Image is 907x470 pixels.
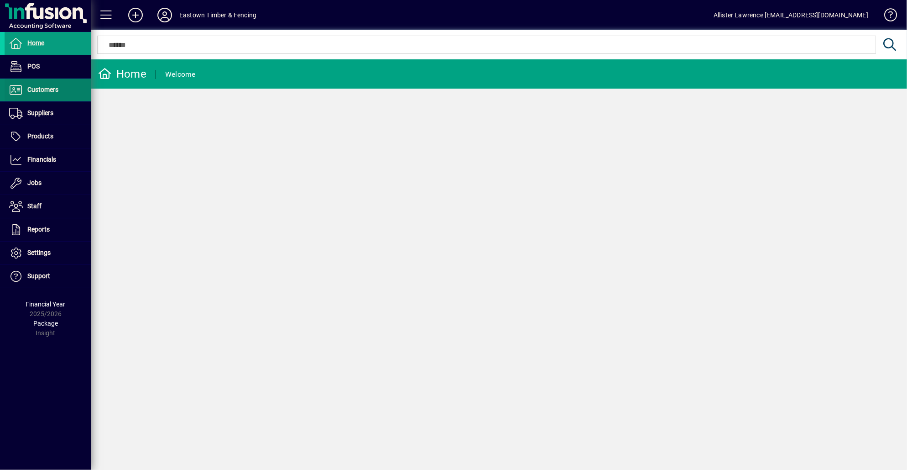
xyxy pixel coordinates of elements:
span: Financials [27,156,56,163]
a: Reports [5,218,91,241]
a: Knowledge Base [877,2,896,32]
a: Settings [5,242,91,264]
span: Package [33,320,58,327]
span: Products [27,132,53,140]
a: Jobs [5,172,91,195]
span: POS [27,63,40,70]
span: Jobs [27,179,42,186]
a: Staff [5,195,91,218]
button: Add [121,7,150,23]
span: Suppliers [27,109,53,116]
span: Settings [27,249,51,256]
a: Support [5,265,91,288]
span: Support [27,272,50,280]
span: Financial Year [26,301,66,308]
div: Eastown Timber & Fencing [179,8,256,22]
a: Financials [5,148,91,171]
button: Profile [150,7,179,23]
a: Customers [5,79,91,101]
span: Reports [27,226,50,233]
span: Staff [27,202,42,210]
a: Products [5,125,91,148]
div: Home [98,67,146,81]
a: Suppliers [5,102,91,125]
span: Home [27,39,44,47]
span: Customers [27,86,58,93]
a: POS [5,55,91,78]
div: Welcome [165,67,196,82]
div: Allister Lawrence [EMAIL_ADDRESS][DOMAIN_NAME] [714,8,868,22]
